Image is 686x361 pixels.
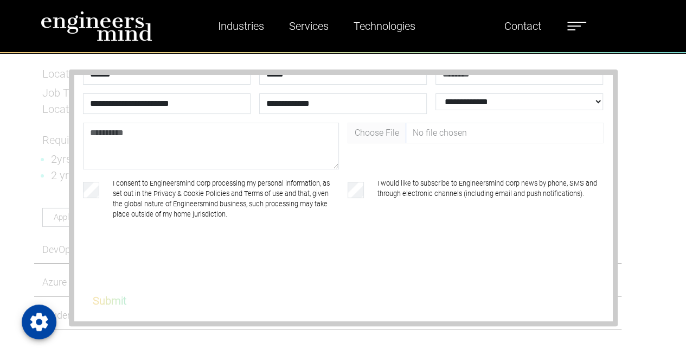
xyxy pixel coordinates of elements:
[377,178,604,220] label: I would like to subscribe to Engineersmind Corp news by phone, SMS and through electronic channel...
[113,178,339,220] label: I consent to Engineersmind Corp processing my personal information, as set out in the Privacy & C...
[85,247,250,289] iframe: reCAPTCHA
[349,14,420,39] a: Technologies
[214,14,268,39] a: Industries
[41,11,152,41] img: logo
[500,14,546,39] a: Contact
[285,14,333,39] a: Services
